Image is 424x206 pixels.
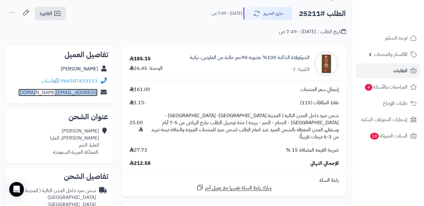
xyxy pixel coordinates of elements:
[61,77,98,85] a: 966507833313
[11,173,108,180] h2: تفاصيل الشحن
[61,65,98,73] a: [PERSON_NAME]
[364,83,408,91] span: المراجعات والأسئلة
[356,129,420,143] a: السلات المتروكة18
[41,77,60,85] a: واتساب
[129,160,151,167] span: 212.58
[300,86,339,93] span: إجمالي سعر المنتجات
[286,147,339,154] span: ضريبة القيمة المضافة 15 %
[129,147,147,154] span: 27.73
[365,84,372,91] span: 4
[211,10,242,17] small: [DATE] - 7:49 ص
[129,119,143,133] span: 25.00
[11,51,108,58] h2: تفاصيل العميل
[190,54,310,61] a: الشوكولاتة الداكنة 100% عضوية 90جم خالية من الغلوتين، نباتية
[149,112,339,140] span: شحن مبرد داخل المدن التالية ( المدينة [GEOGRAPHIC_DATA]- [GEOGRAPHIC_DATA] - [GEOGRAPHIC_DATA] - ...
[196,184,272,192] a: شارك رابط السلة نفسها مع عميل آخر
[385,34,408,42] span: لوحة التحكم
[129,55,151,62] div: 185.15
[50,128,99,156] div: [PERSON_NAME] [PERSON_NAME]، العليا العليا، الخبر .المملكة العربية السعودية
[299,7,346,20] h2: الطلب #25211
[129,99,146,106] span: -1.15
[394,66,408,75] span: الطلبات
[293,66,310,73] div: الكمية: 7
[40,10,52,17] span: الفاتورة
[383,99,408,108] span: طلبات الإرجاع
[356,112,420,127] a: إشعارات التحويلات البنكية
[370,133,379,140] span: 18
[129,86,150,93] span: 161.00
[205,184,272,192] span: شارك رابط السلة نفسها مع عميل آخر
[243,7,292,20] button: جاري التجهيز
[125,177,343,184] div: رابط السلة
[9,182,24,197] div: Open Intercom Messenger
[356,96,420,111] a: طلبات الإرجاع
[361,115,408,124] span: إشعارات التحويلات البنكية
[370,132,408,140] span: السلات المتروكة
[314,51,338,76] img: 1730994401-www.chocolatessole.com-90x90.png
[374,50,408,59] span: الأقسام والمنتجات
[356,63,420,78] a: الطلبات
[310,160,339,167] span: الإجمالي النهائي
[18,89,98,96] a: [EMAIL_ADDRESS][DOMAIN_NAME]
[300,99,339,106] span: نقاط المكافآت (115)
[279,28,346,35] div: تاريخ الطلب : [DATE] - 7:49 ص
[356,31,420,46] a: لوحة التحكم
[129,65,163,72] div: الوحدة: 26.45
[356,80,420,94] a: المراجعات والأسئلة4
[11,113,108,121] h2: عنوان الشحن
[35,7,66,20] a: الفاتورة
